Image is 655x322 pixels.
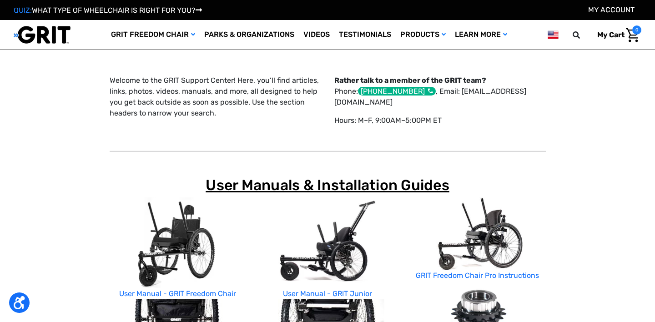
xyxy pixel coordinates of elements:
input: Search [577,25,590,45]
a: Account [588,5,635,14]
a: Learn More [450,20,512,50]
span: 0 [632,25,641,35]
a: Videos [299,20,334,50]
img: Cart [626,28,639,42]
a: Parks & Organizations [200,20,299,50]
span: My Cart [597,30,625,39]
a: Products [396,20,450,50]
a: GRIT Freedom Chair Pro Instructions [416,271,539,280]
span: User Manuals & Installation Guides [206,176,449,194]
p: Hours: M–F, 9:00AM–5:00PM ET [334,115,546,126]
a: User Manual - GRIT Freedom Chair [119,289,236,298]
span: QUIZ: [14,6,32,15]
strong: Rather talk to a member of the GRIT team? [334,76,486,85]
p: Welcome to the GRIT Support Center! Here, you’ll find articles, links, photos, videos, manuals, a... [110,75,321,119]
a: QUIZ:WHAT TYPE OF WHEELCHAIR IS RIGHT FOR YOU? [14,6,202,15]
img: us.png [548,29,559,40]
iframe: Tidio Chat [531,263,651,306]
a: Testimonials [334,20,396,50]
p: Phone: , Email: [EMAIL_ADDRESS][DOMAIN_NAME] [334,75,546,108]
a: Cart with 0 items [590,25,641,45]
a: GRIT Freedom Chair [106,20,200,50]
a: User Manual - GRIT Junior [283,289,372,298]
img: GRIT All-Terrain Wheelchair and Mobility Equipment [14,25,71,44]
div: [PHONE_NUMBER] [358,87,436,96]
